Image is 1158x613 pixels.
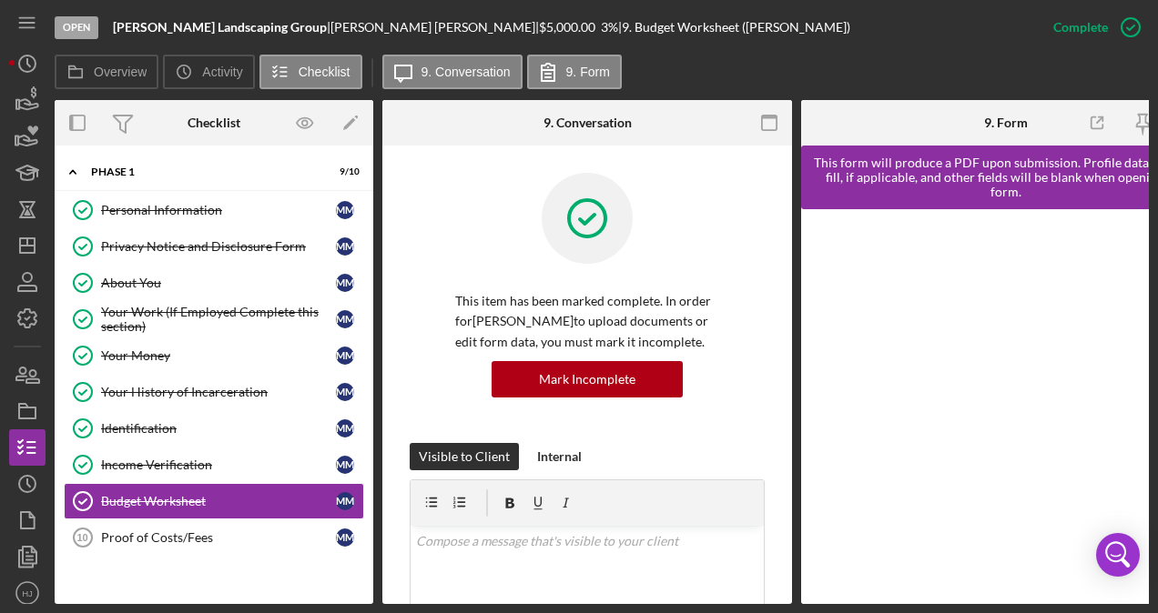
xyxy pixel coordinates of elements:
[101,385,336,399] div: Your History of Incarceration
[64,374,364,410] a: Your History of IncarcerationMM
[1053,9,1108,45] div: Complete
[64,301,364,337] a: Your Work (If Employed Complete this section)MM
[64,192,364,228] a: Personal InformationMM
[984,116,1028,130] div: 9. Form
[601,20,618,35] div: 3 %
[101,348,336,363] div: Your Money
[330,20,539,35] div: [PERSON_NAME] [PERSON_NAME] |
[9,575,46,611] button: HJ
[382,55,523,89] button: 9. Conversation
[1096,533,1140,577] div: Open Intercom Messenger
[528,443,591,470] button: Internal
[64,519,364,556] a: 10Proof of Costs/FeesMM
[527,55,622,89] button: 9. Form
[64,410,364,447] a: IdentificationMM
[22,588,33,598] text: HJ
[336,347,354,365] div: M M
[101,276,336,290] div: About You
[539,361,635,397] div: Mark Incomplete
[336,528,354,547] div: M M
[299,65,350,79] label: Checklist
[336,237,354,256] div: M M
[543,116,632,130] div: 9. Conversation
[101,203,336,217] div: Personal Information
[101,457,336,472] div: Income Verification
[410,443,519,470] button: Visible to Client
[101,421,336,436] div: Identification
[188,116,240,130] div: Checklist
[419,443,510,470] div: Visible to Client
[336,310,354,328] div: M M
[336,201,354,219] div: M M
[101,239,336,254] div: Privacy Notice and Disclosure Form
[113,20,330,35] div: |
[539,20,601,35] div: $5,000.00
[492,361,683,397] button: Mark Incomplete
[537,443,582,470] div: Internal
[64,447,364,483] a: Income VerificationMM
[455,291,719,352] p: This item has been marked complete. In order for [PERSON_NAME] to upload documents or edit form d...
[64,483,364,519] a: Budget WorksheetMM
[55,16,98,39] div: Open
[64,228,364,265] a: Privacy Notice and Disclosure FormMM
[101,494,336,508] div: Budget Worksheet
[259,55,362,89] button: Checklist
[618,20,850,35] div: | 9. Budget Worksheet ([PERSON_NAME])
[422,65,511,79] label: 9. Conversation
[336,456,354,474] div: M M
[336,274,354,292] div: M M
[163,55,254,89] button: Activity
[91,166,314,177] div: Phase 1
[202,65,242,79] label: Activity
[336,419,354,437] div: M M
[101,530,336,545] div: Proof of Costs/Fees
[55,55,158,89] button: Overview
[76,532,87,543] tspan: 10
[566,65,610,79] label: 9. Form
[64,337,364,374] a: Your MoneyMM
[64,265,364,301] a: About YouMM
[1035,9,1149,45] button: Complete
[336,492,354,510] div: M M
[101,305,336,334] div: Your Work (If Employed Complete this section)
[113,19,327,35] b: [PERSON_NAME] Landscaping Group
[336,383,354,401] div: M M
[327,166,360,177] div: 9 / 10
[94,65,147,79] label: Overview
